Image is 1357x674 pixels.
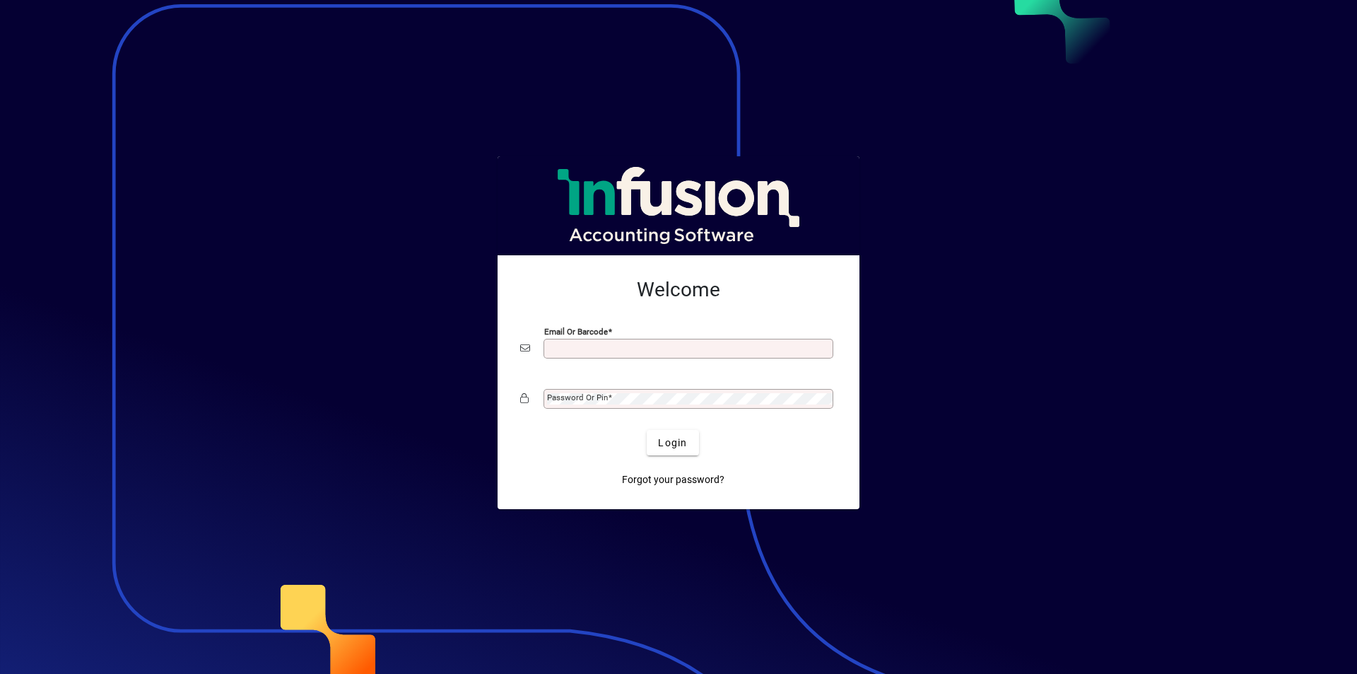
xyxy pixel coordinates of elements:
[547,393,608,402] mat-label: Password or Pin
[658,436,687,451] span: Login
[520,278,837,302] h2: Welcome
[616,467,730,492] a: Forgot your password?
[544,327,608,337] mat-label: Email or Barcode
[647,430,698,455] button: Login
[622,472,724,487] span: Forgot your password?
